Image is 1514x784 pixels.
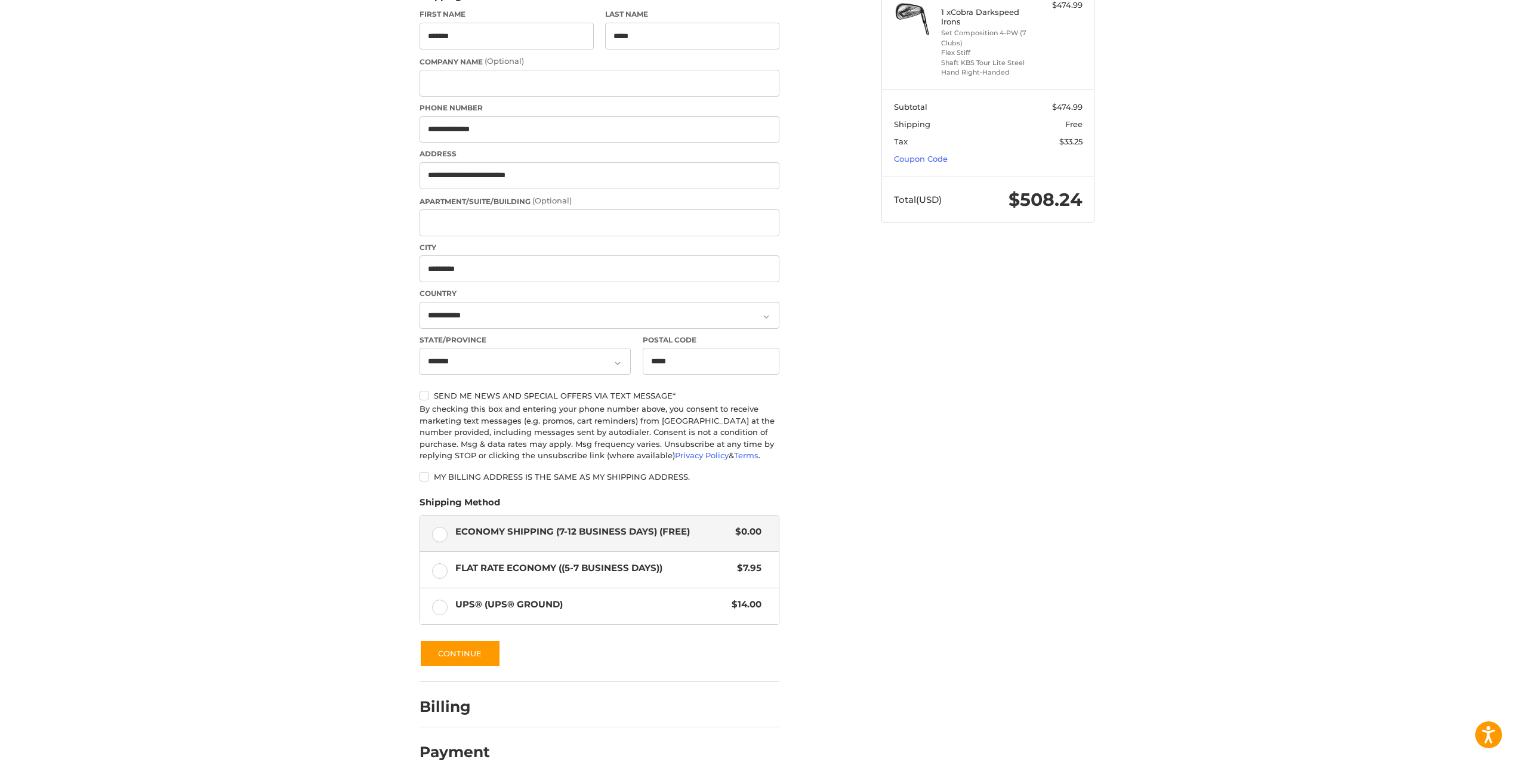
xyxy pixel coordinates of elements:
[420,697,489,716] h2: Billing
[420,288,779,299] label: Country
[894,154,948,163] a: Coupon Code
[420,496,500,515] legend: Shipping Method
[420,640,501,667] button: Continue
[420,472,779,481] label: My billing address is the same as my shipping address.
[605,9,779,20] label: Last Name
[420,9,594,20] label: First Name
[420,149,779,159] label: Address
[1052,102,1083,112] span: $474.99
[734,450,758,460] a: Terms
[1059,137,1083,146] span: $33.25
[726,598,761,612] span: $14.00
[420,743,490,761] h2: Payment
[420,55,779,67] label: Company Name
[455,598,726,612] span: UPS® (UPS® Ground)
[485,56,524,66] small: (Optional)
[1009,189,1083,211] span: $508.24
[420,242,779,253] label: City
[894,119,930,129] span: Shipping
[455,561,732,575] span: Flat Rate Economy ((5-7 Business Days))
[675,450,729,460] a: Privacy Policy
[1416,752,1514,784] iframe: Google Customer Reviews
[941,67,1032,78] li: Hand Right-Handed
[420,391,779,400] label: Send me news and special offers via text message*
[894,137,908,146] span: Tax
[941,28,1032,48] li: Set Composition 4-PW (7 Clubs)
[643,335,780,345] label: Postal Code
[941,7,1032,27] h4: 1 x Cobra Darkspeed Irons
[1065,119,1083,129] span: Free
[532,196,572,205] small: (Optional)
[420,195,779,207] label: Apartment/Suite/Building
[894,102,927,112] span: Subtotal
[455,525,730,539] span: Economy Shipping (7-12 Business Days) (Free)
[729,525,761,539] span: $0.00
[941,48,1032,58] li: Flex Stiff
[941,58,1032,68] li: Shaft KBS Tour Lite Steel
[894,194,942,205] span: Total (USD)
[420,103,779,113] label: Phone Number
[420,403,779,462] div: By checking this box and entering your phone number above, you consent to receive marketing text ...
[731,561,761,575] span: $7.95
[420,335,631,345] label: State/Province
